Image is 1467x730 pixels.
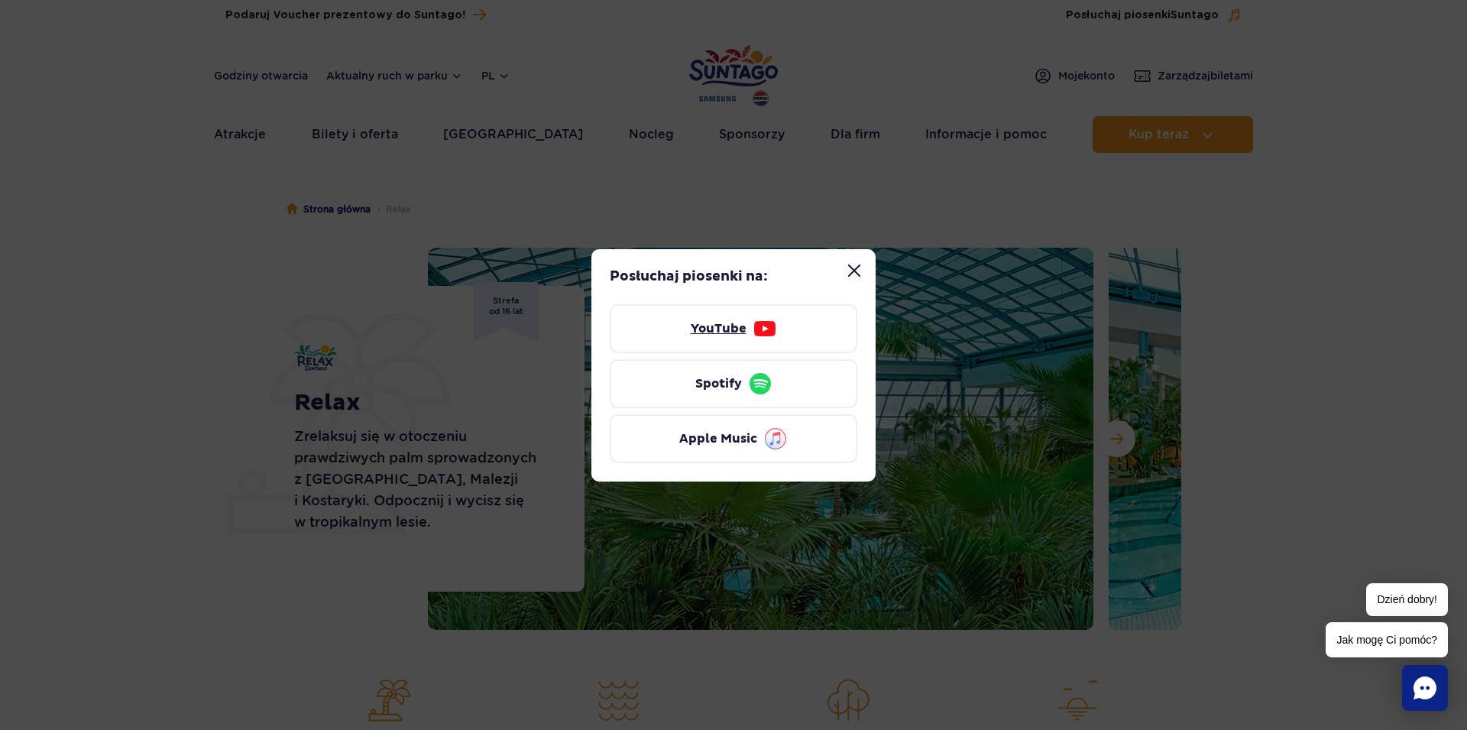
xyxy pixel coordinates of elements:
[1326,622,1448,657] span: Jak mogę Ci pomóc?
[610,304,857,353] a: YouTube
[1366,583,1448,616] span: Dzień dobry!
[610,268,857,286] p: Posłuchaj piosenki na:
[1402,665,1448,711] div: Chat
[839,255,870,286] button: Zamknij modal “Posłuchaj piosenki Suntago”
[610,414,857,463] a: Apple Music
[610,359,857,408] a: Spotify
